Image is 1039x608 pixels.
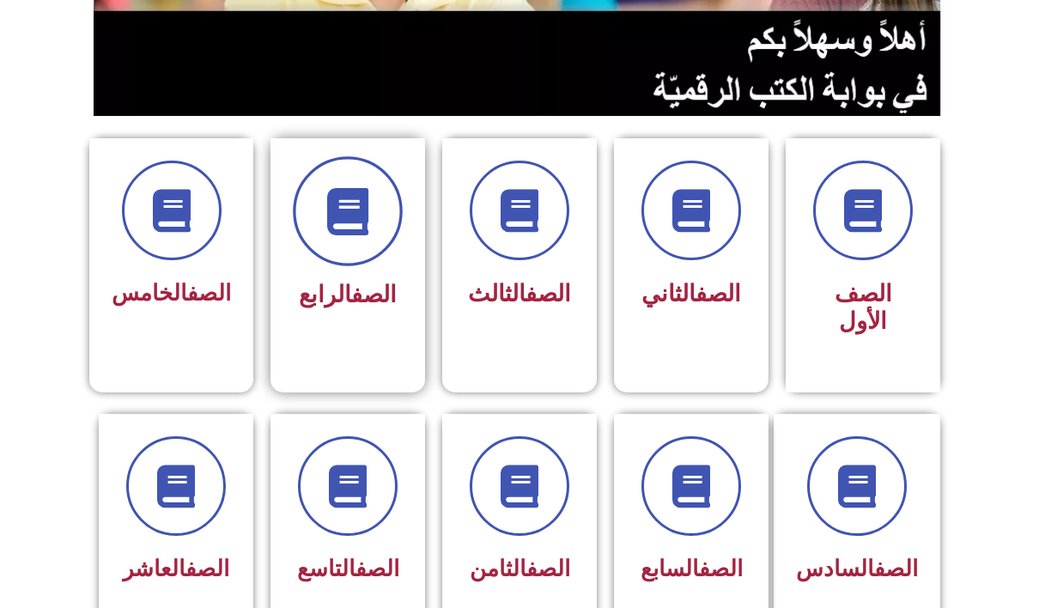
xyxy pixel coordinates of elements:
[299,281,397,308] span: الرابع
[699,556,743,581] a: الصف
[185,556,229,581] a: الصف
[874,556,918,581] a: الصف
[355,556,399,581] a: الصف
[641,280,741,307] span: الثاني
[112,280,231,306] span: الخامس
[187,280,231,306] a: الصف
[796,556,918,581] span: السادس
[468,280,571,307] span: الثالث
[835,280,892,335] span: الصف الأول
[351,281,397,308] a: الصف
[297,556,399,581] span: التاسع
[526,556,570,581] a: الصف
[470,556,570,581] span: الثامن
[641,556,743,581] span: السابع
[526,280,571,307] a: الصف
[123,556,229,581] span: العاشر
[696,280,741,307] a: الصف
